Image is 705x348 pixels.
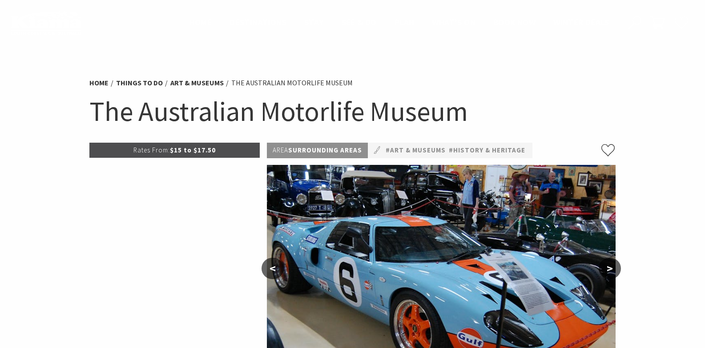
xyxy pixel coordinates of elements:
[432,17,475,28] span: What’s On
[89,93,616,129] h1: The Australian Motorlife Museum
[11,11,82,35] img: Kiama Logo
[89,143,260,158] p: $15 to $17.50
[181,16,618,30] nav: Main Menu
[553,17,609,28] span: Winter Deals
[133,146,170,154] span: Rates From:
[116,78,163,88] a: Things To Do
[89,78,109,88] a: Home
[342,17,377,28] span: See & Do
[395,17,415,28] span: Plan
[493,17,536,28] span: Book now
[262,258,284,279] button: <
[170,78,224,88] a: Art & Museums
[599,258,621,279] button: >
[386,145,446,156] a: #Art & Museums
[230,17,286,28] span: Destinations
[449,145,525,156] a: #History & Heritage
[304,17,324,28] span: Stay
[189,17,212,28] span: Home
[273,146,288,154] span: Area
[267,143,368,158] p: Surrounding Areas
[231,77,353,89] li: The Australian Motorlife Museum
